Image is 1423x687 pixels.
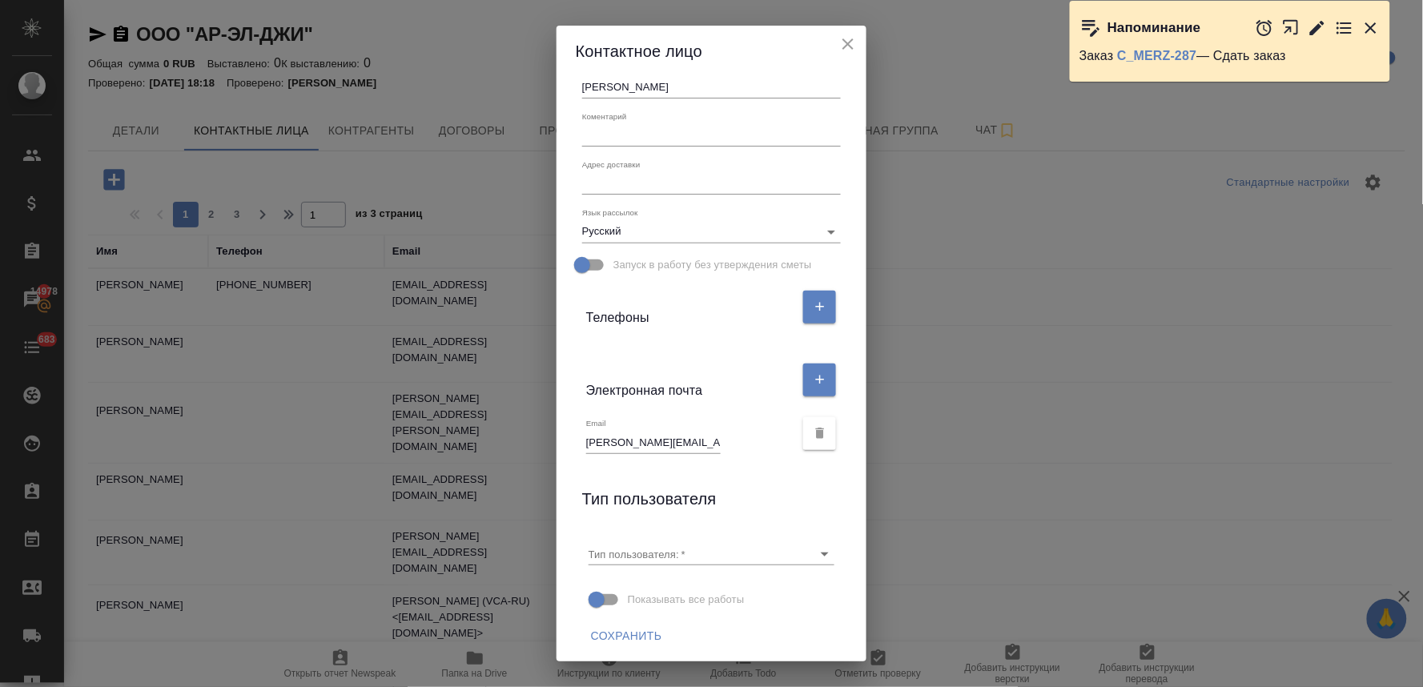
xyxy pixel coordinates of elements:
[586,360,794,400] div: Электронная почта
[582,161,641,169] label: Адрес доставки
[1335,18,1354,38] button: Перейти в todo
[585,621,669,651] button: Сохранить
[582,220,841,243] div: Русский
[803,364,836,396] button: Редактировать
[576,42,702,60] span: Контактное лицо
[628,592,745,608] span: Показывать все работы
[1079,48,1381,64] p: Заказ — Сдать заказ
[1107,20,1201,36] p: Напоминание
[586,287,794,327] div: Телефоны
[586,420,606,428] label: Email
[803,417,836,450] button: Удалить
[803,291,836,323] button: Редактировать
[582,486,717,512] h6: Тип пользователя
[836,32,860,56] button: close
[1308,18,1327,38] button: Редактировать
[582,113,627,121] label: Коментарий
[814,543,836,565] button: Open
[613,257,812,273] span: Запуск в работу без утверждения сметы
[1361,18,1381,38] button: Закрыть
[582,209,638,217] label: Язык рассылок
[1255,18,1274,38] button: Отложить
[1282,10,1300,45] button: Открыть в новой вкладке
[1117,49,1196,62] a: C_MERZ-287
[591,626,662,646] span: Сохранить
